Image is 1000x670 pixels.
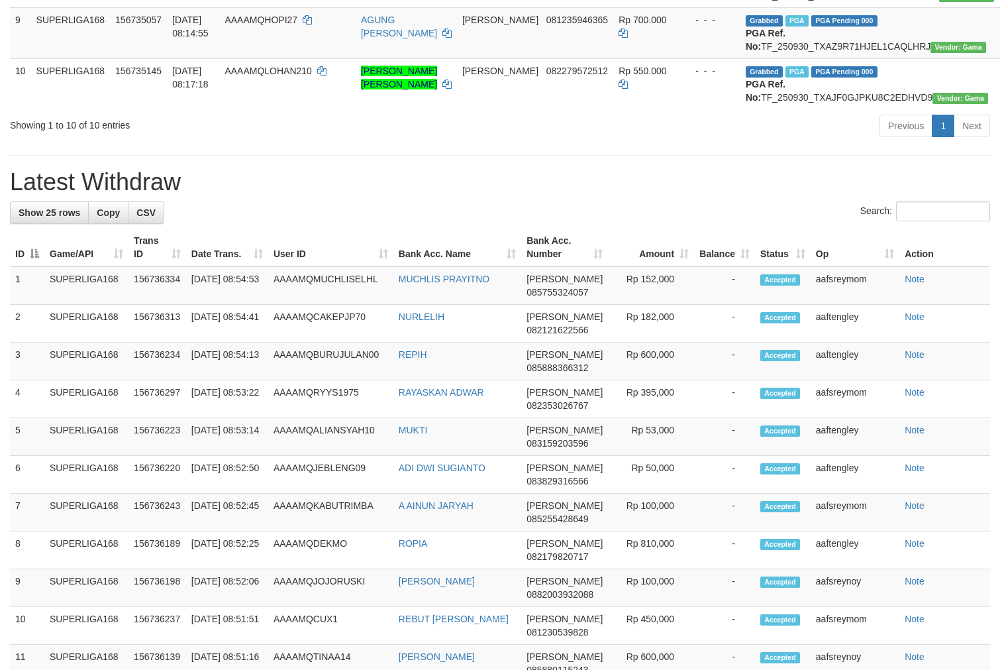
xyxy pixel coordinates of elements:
a: Note [905,311,925,322]
td: aafsreynoy [811,569,899,607]
td: AAAAMQDEKMO [268,531,393,569]
span: Grabbed [746,66,783,78]
td: Rp 100,000 [608,494,694,531]
span: Copy 082179820717 to clipboard [526,551,588,562]
a: ROPIA [399,538,428,549]
div: - - - [685,64,735,78]
span: Marked by aafchhiseyha [785,66,809,78]
a: Next [954,115,990,137]
b: PGA Ref. No: [746,79,785,103]
td: 10 [10,607,44,645]
td: [DATE] 08:52:25 [186,531,268,569]
span: [PERSON_NAME] [462,66,538,76]
td: 156736234 [128,343,186,380]
td: aaftengley [811,456,899,494]
span: Accepted [760,539,800,550]
a: NURLELIH [399,311,444,322]
td: TF_250930_TXAZ9R71HJEL1CAQLHRJ [740,7,1000,58]
td: 7 [10,494,44,531]
td: 156736189 [128,531,186,569]
h1: Latest Withdraw [10,169,990,195]
td: 156736220 [128,456,186,494]
td: [DATE] 08:52:45 [186,494,268,531]
span: [DATE] 08:17:18 [172,66,209,89]
span: PGA Pending [811,66,877,78]
span: [PERSON_NAME] [526,538,603,549]
a: Note [905,387,925,398]
a: Note [905,349,925,360]
span: [PERSON_NAME] [526,425,603,435]
a: Note [905,651,925,662]
td: 8 [10,531,44,569]
span: [PERSON_NAME] [526,463,603,473]
td: aafsreymom [811,494,899,531]
a: MUKTI [399,425,428,435]
td: Rp 53,000 [608,418,694,456]
span: Copy 082121622566 to clipboard [526,325,588,335]
a: [PERSON_NAME] [399,651,475,662]
td: SUPERLIGA168 [44,343,128,380]
th: Balance: activate to sort column ascending [694,229,755,266]
a: CSV [128,201,164,224]
span: [PERSON_NAME] [526,311,603,322]
span: [DATE] 08:14:55 [172,15,209,38]
span: Copy 082279572512 to clipboard [546,66,608,76]
td: 4 [10,380,44,418]
td: aaftengley [811,343,899,380]
td: 156736243 [128,494,186,531]
th: Op: activate to sort column ascending [811,229,899,266]
td: AAAAMQCUX1 [268,607,393,645]
span: AAAAMQLOHAN210 [225,66,312,76]
span: Vendor URL: https://trx31.1velocity.biz [930,42,986,53]
td: 2 [10,305,44,343]
td: SUPERLIGA168 [44,494,128,531]
span: Copy [97,207,120,218]
th: Amount: activate to sort column ascending [608,229,694,266]
td: AAAAMQCAKEPJP70 [268,305,393,343]
span: Copy 083829316566 to clipboard [526,476,588,486]
td: SUPERLIGA168 [44,607,128,645]
span: Rp 700.000 [619,15,666,25]
span: [PERSON_NAME] [526,387,603,398]
td: SUPERLIGA168 [44,418,128,456]
td: [DATE] 08:53:22 [186,380,268,418]
span: Copy 081230539828 to clipboard [526,627,588,638]
span: Accepted [760,350,800,361]
span: Accepted [760,577,800,588]
td: aaftengley [811,305,899,343]
label: Search: [860,201,990,221]
span: 156735145 [115,66,162,76]
td: Rp 50,000 [608,456,694,494]
td: Rp 450,000 [608,607,694,645]
td: 156736313 [128,305,186,343]
td: SUPERLIGA168 [44,569,128,607]
td: - [694,607,755,645]
td: - [694,418,755,456]
td: Rp 152,000 [608,266,694,305]
td: [DATE] 08:54:53 [186,266,268,305]
td: [DATE] 08:54:13 [186,343,268,380]
td: AAAAMQMUCHLISELHL [268,266,393,305]
td: [DATE] 08:54:41 [186,305,268,343]
th: Trans ID: activate to sort column ascending [128,229,186,266]
span: Vendor URL: https://trx31.1velocity.biz [932,93,988,104]
td: Rp 810,000 [608,531,694,569]
td: - [694,531,755,569]
td: TF_250930_TXAJF0GJPKU8C2EDHVD9 [740,58,1000,109]
span: Copy 082353026767 to clipboard [526,400,588,411]
td: SUPERLIGA168 [44,305,128,343]
div: - - - [685,13,735,27]
th: Status: activate to sort column ascending [755,229,811,266]
td: 156736223 [128,418,186,456]
a: REBUT [PERSON_NAME] [399,614,509,624]
a: Note [905,538,925,549]
span: Copy 0882003932088 to clipboard [526,589,593,600]
td: - [694,266,755,305]
td: 3 [10,343,44,380]
a: Note [905,274,925,284]
td: SUPERLIGA168 [44,531,128,569]
span: [PERSON_NAME] [526,274,603,284]
a: Show 25 rows [10,201,89,224]
span: [PERSON_NAME] [526,651,603,662]
span: Copy 085255428649 to clipboard [526,514,588,524]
